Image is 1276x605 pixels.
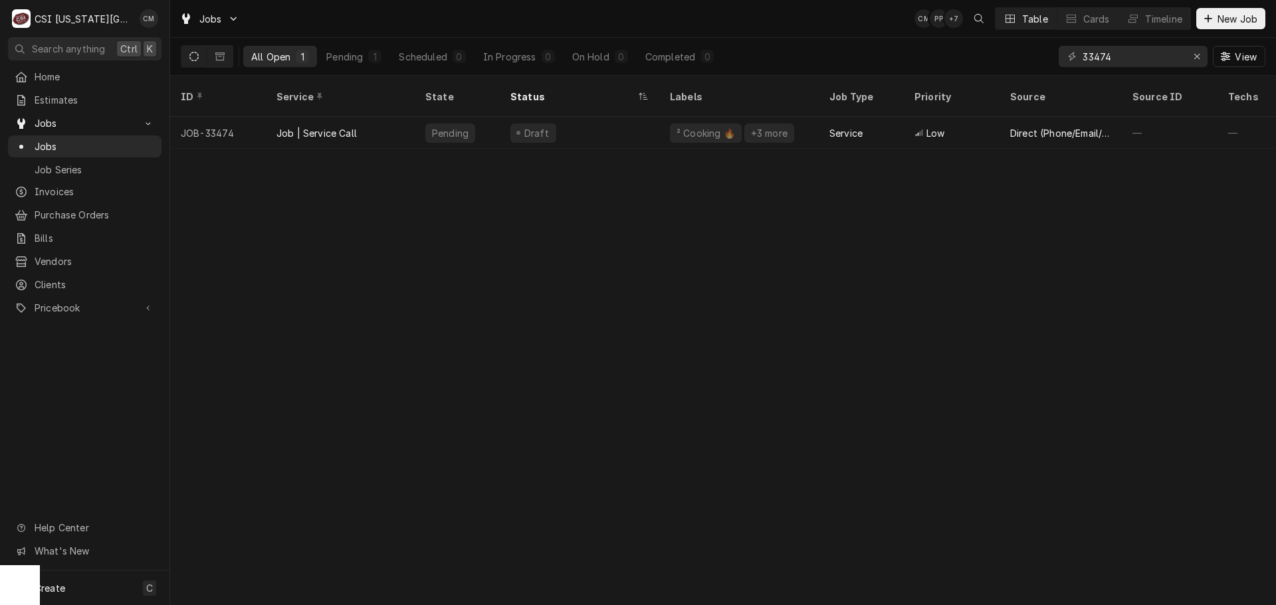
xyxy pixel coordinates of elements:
[483,50,536,64] div: In Progress
[1196,8,1265,29] button: New Job
[35,544,154,558] span: What's New
[1218,117,1271,149] div: —
[35,12,132,26] div: CSI [US_STATE][GEOGRAPHIC_DATA]
[35,254,155,268] span: Vendors
[371,50,379,64] div: 1
[35,116,135,130] span: Jobs
[431,126,470,140] div: Pending
[829,126,863,140] div: Service
[1228,90,1260,104] div: Techs
[8,540,161,562] a: Go to What's New
[1010,90,1109,104] div: Source
[12,9,31,28] div: C
[181,90,253,104] div: ID
[914,9,933,28] div: Chancellor Morris's Avatar
[8,274,161,296] a: Clients
[399,50,447,64] div: Scheduled
[510,90,635,104] div: Status
[675,126,736,140] div: ² Cooking 🔥
[35,185,155,199] span: Invoices
[8,112,161,134] a: Go to Jobs
[8,159,161,181] a: Job Series
[8,89,161,111] a: Estimates
[8,517,161,539] a: Go to Help Center
[8,297,161,319] a: Go to Pricebook
[140,9,158,28] div: CM
[276,126,357,140] div: Job | Service Call
[1083,12,1110,26] div: Cards
[968,8,990,29] button: Open search
[1010,126,1111,140] div: Direct (Phone/Email/etc.)
[914,9,933,28] div: CM
[8,66,161,88] a: Home
[35,70,155,84] span: Home
[1215,12,1260,26] span: New Job
[146,581,153,595] span: C
[35,301,135,315] span: Pricebook
[544,50,552,64] div: 0
[35,93,155,107] span: Estimates
[326,50,363,64] div: Pending
[12,9,31,28] div: CSI Kansas City's Avatar
[522,126,551,140] div: Draft
[8,37,161,60] button: Search anythingCtrlK
[8,181,161,203] a: Invoices
[140,9,158,28] div: Chancellor Morris's Avatar
[35,208,155,222] span: Purchase Orders
[298,50,306,64] div: 1
[1132,90,1204,104] div: Source ID
[1213,46,1265,67] button: View
[1232,50,1259,64] span: View
[35,521,154,535] span: Help Center
[276,90,401,104] div: Service
[1122,117,1218,149] div: —
[8,204,161,226] a: Purchase Orders
[914,90,986,104] div: Priority
[35,139,155,153] span: Jobs
[35,231,155,245] span: Bills
[120,42,138,56] span: Ctrl
[930,9,948,28] div: Philip Potter's Avatar
[147,42,153,56] span: K
[1145,12,1182,26] div: Timeline
[35,278,155,292] span: Clients
[35,163,155,177] span: Job Series
[35,582,65,594] span: Create
[8,250,161,272] a: Vendors
[670,90,808,104] div: Labels
[8,135,161,157] a: Jobs
[1083,46,1182,67] input: Keyword search
[32,42,105,56] span: Search anything
[1186,46,1208,67] button: Erase input
[425,90,489,104] div: State
[645,50,695,64] div: Completed
[174,8,245,30] a: Go to Jobs
[930,9,948,28] div: PP
[199,12,222,26] span: Jobs
[1022,12,1048,26] div: Table
[8,227,161,249] a: Bills
[455,50,463,64] div: 0
[829,90,893,104] div: Job Type
[926,126,944,140] span: Low
[617,50,625,64] div: 0
[572,50,609,64] div: On Hold
[251,50,290,64] div: All Open
[170,117,266,149] div: JOB-33474
[750,126,789,140] div: +3 more
[944,9,963,28] div: + 7
[703,50,711,64] div: 0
